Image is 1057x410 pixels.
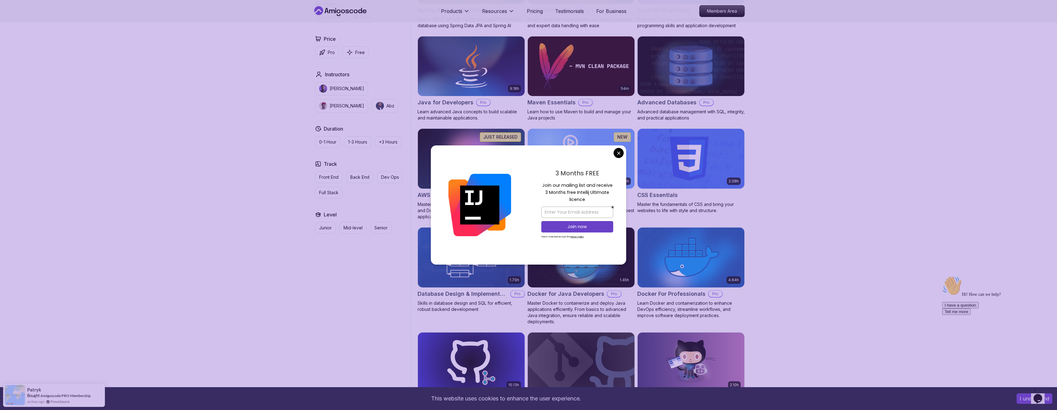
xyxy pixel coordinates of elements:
[2,2,114,41] div: 👋Hi! How can we help?I have a questionTell me more
[728,278,739,282] p: 4.64h
[319,225,332,231] p: Junior
[508,383,519,387] p: 10.13h
[418,191,472,199] h2: AWS for Developers
[315,171,343,183] button: Front End
[729,179,739,184] p: 2.08h
[418,16,525,29] p: Build a CRUD API with Spring Boot and PostgreSQL database using Spring Data JPA and Spring AI
[319,139,336,145] p: 0-1 Hour
[330,86,364,92] p: [PERSON_NAME]
[940,274,1051,382] iframe: chat widget
[638,228,744,287] img: Docker For Professionals card
[2,2,22,22] img: :wave:
[1017,393,1052,404] button: Accept cookies
[315,222,336,234] button: Junior
[527,36,635,121] a: Maven Essentials card54mMaven EssentialsProLearn how to use Maven to build and manage your Java p...
[2,28,39,35] button: I have a question
[441,7,470,20] button: Products
[372,99,398,113] button: instructor imgAbz
[343,225,363,231] p: Mid-level
[343,46,369,58] button: Free
[376,102,384,110] img: instructor img
[418,98,473,107] h2: Java for Developers
[315,187,343,199] button: Full Stack
[528,36,635,96] img: Maven Essentials card
[339,222,367,234] button: Mid-level
[381,174,399,180] p: Dev Ops
[418,129,525,189] img: AWS for Developers card
[476,99,490,106] p: Pro
[315,82,368,95] button: instructor img[PERSON_NAME]
[700,6,744,17] p: Members Area
[324,160,337,168] h2: Track
[5,385,25,405] img: provesource social proof notification image
[5,392,1007,405] div: This website uses cookies to enhance the user experience.
[638,129,744,189] img: CSS Essentials card
[418,290,508,298] h2: Database Design & Implementation
[527,98,576,107] h2: Maven Essentials
[637,227,745,319] a: Docker For Professionals card4.64hDocker For ProfessionalsProLearn Docker and containerization to...
[637,36,745,121] a: Advanced Databases cardAdvanced DatabasesProAdvanced database management with SQL, integrity, and...
[579,99,592,106] p: Pro
[324,125,343,132] h2: Duration
[510,86,519,91] p: 9.18h
[620,278,629,282] p: 1.45h
[370,222,392,234] button: Senior
[638,333,744,392] img: GitHub Toolkit card
[528,129,635,189] img: CI/CD with GitHub Actions card
[528,333,635,392] img: Git & GitHub Fundamentals card
[418,128,525,220] a: AWS for Developers card2.73hJUST RELEASEDAWS for DevelopersProMaster AWS services like EC2, RDS, ...
[441,7,462,15] p: Products
[40,393,91,398] a: Amigoscode PRO Membership
[315,136,340,148] button: 0-1 Hour
[596,7,626,15] a: For Business
[418,109,525,121] p: Learn advanced Java concepts to build scalable and maintainable applications.
[637,201,745,214] p: Master the fundamentals of CSS and bring your websites to life with style and structure.
[319,190,339,196] p: Full Stack
[348,139,367,145] p: 1-3 Hours
[527,7,543,15] a: Pricing
[637,191,678,199] h2: CSS Essentials
[418,228,525,287] img: Database Design & Implementation card
[607,291,621,297] p: Pro
[418,201,525,220] p: Master AWS services like EC2, RDS, VPC, Route 53, and Docker to deploy and manage scalable cloud ...
[418,36,525,96] img: Java for Developers card
[319,174,339,180] p: Front End
[374,225,388,231] p: Senior
[315,99,368,113] button: instructor img[PERSON_NAME]
[375,136,402,148] button: +3 Hours
[350,174,369,180] p: Back End
[2,35,31,41] button: Tell me more
[377,171,403,183] button: Dev Ops
[1031,385,1051,404] iframe: chat widget
[510,278,519,282] p: 1.70h
[730,383,739,387] p: 2.10h
[637,128,745,214] a: CSS Essentials card2.08hCSS EssentialsMaster the fundamentals of CSS and bring your websites to l...
[324,211,337,218] h2: Level
[637,109,745,121] p: Advanced database management with SQL, integrity, and practical applications
[709,291,722,297] p: Pro
[637,16,745,29] p: Beginner-friendly Java course for essential programming skills and application development
[527,128,635,220] a: CI/CD with GitHub Actions card2.63hNEWCI/CD with GitHub ActionsProMaster CI/CD pipelines with Git...
[527,109,635,121] p: Learn how to use Maven to build and manage your Java projects
[27,387,41,392] span: Patryk
[482,7,514,20] button: Resources
[527,300,635,325] p: Master Docker to containerize and deploy Java applications efficiently. From basics to advanced J...
[637,300,745,319] p: Learn Docker and containerization to enhance DevOps efficiency, streamline workflows, and improve...
[418,300,525,312] p: Skills in database design and SQL for efficient, robust backend development
[319,102,327,110] img: instructor img
[621,86,629,91] p: 54m
[355,49,365,56] p: Free
[637,290,705,298] h2: Docker For Professionals
[319,85,327,93] img: instructor img
[418,227,525,312] a: Database Design & Implementation card1.70hNEWDatabase Design & ImplementationProSkills in databas...
[51,399,70,404] a: ProveSource
[379,139,397,145] p: +3 Hours
[330,103,364,109] p: [PERSON_NAME]
[418,36,525,121] a: Java for Developers card9.18hJava for DevelopersProLearn advanced Java concepts to build scalable...
[418,333,525,392] img: Git for Professionals card
[482,7,507,15] p: Resources
[325,71,349,78] h2: Instructors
